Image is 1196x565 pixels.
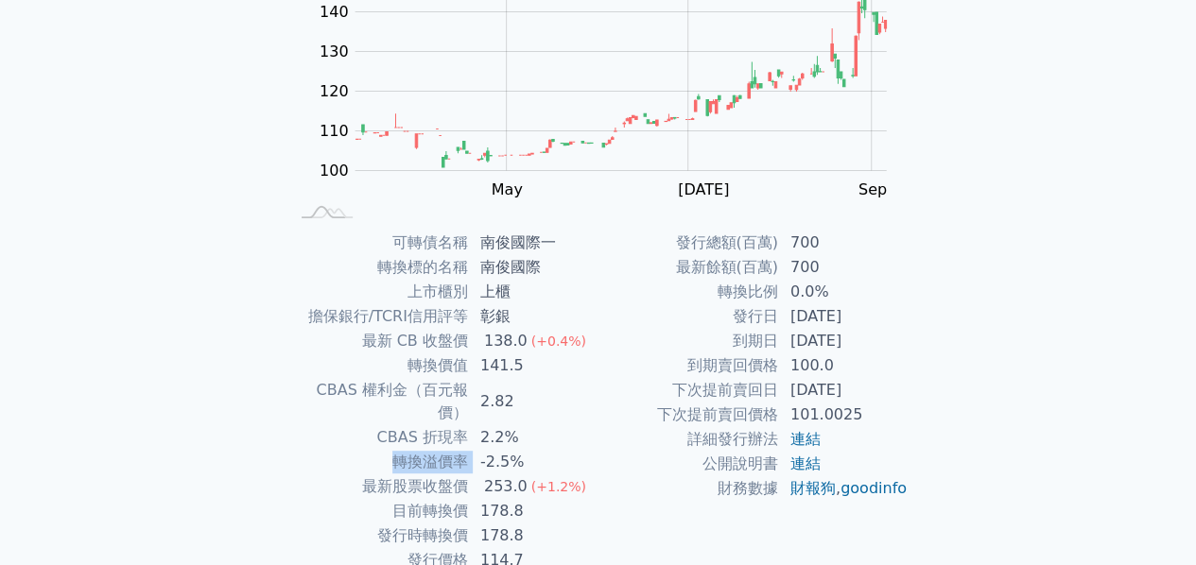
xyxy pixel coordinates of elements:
td: 最新餘額(百萬) [598,255,779,280]
td: 發行日 [598,304,779,329]
td: 上櫃 [469,280,598,304]
td: 轉換比例 [598,280,779,304]
td: 2.82 [469,378,598,425]
td: -2.5% [469,450,598,474]
td: 財務數據 [598,476,779,501]
td: 700 [779,255,909,280]
a: 財報狗 [790,479,836,497]
td: , [779,476,909,501]
a: goodinfo [841,479,907,497]
td: 178.8 [469,499,598,523]
a: 連結 [790,454,821,472]
a: 連結 [790,430,821,448]
td: 下次提前賣回日 [598,378,779,402]
span: (+1.2%) [531,479,586,494]
td: 最新股票收盤價 [288,474,469,499]
td: 發行時轉換價 [288,523,469,548]
td: CBAS 權利金（百元報價） [288,378,469,425]
td: 上市櫃別 [288,280,469,304]
td: 公開說明書 [598,452,779,476]
td: 彰銀 [469,304,598,329]
td: 詳細發行辦法 [598,427,779,452]
td: 南俊國際一 [469,231,598,255]
tspan: Sep [858,180,887,198]
td: 擔保銀行/TCRI信用評等 [288,304,469,329]
tspan: 100 [320,162,349,180]
td: 下次提前賣回價格 [598,402,779,427]
iframe: Chat Widget [1101,474,1196,565]
td: 南俊國際 [469,255,598,280]
td: 101.0025 [779,402,909,427]
td: 到期賣回價格 [598,353,779,378]
td: 轉換溢價率 [288,450,469,474]
td: 目前轉換價 [288,499,469,523]
td: 0.0% [779,280,909,304]
tspan: 140 [320,3,349,21]
td: [DATE] [779,378,909,402]
tspan: 130 [320,43,349,60]
td: 2.2% [469,425,598,450]
td: 100.0 [779,353,909,378]
div: 253.0 [480,475,531,498]
span: (+0.4%) [531,334,586,349]
td: 178.8 [469,523,598,548]
td: 141.5 [469,353,598,378]
td: 轉換價值 [288,353,469,378]
td: 可轉債名稱 [288,231,469,255]
tspan: 110 [320,122,349,140]
div: 138.0 [480,330,531,352]
td: [DATE] [779,304,909,329]
tspan: 120 [320,82,349,100]
tspan: May [491,180,522,198]
td: 到期日 [598,329,779,353]
td: 發行總額(百萬) [598,231,779,255]
tspan: [DATE] [678,180,729,198]
td: 轉換標的名稱 [288,255,469,280]
td: CBAS 折現率 [288,425,469,450]
td: [DATE] [779,329,909,353]
td: 700 [779,231,909,255]
td: 最新 CB 收盤價 [288,329,469,353]
div: 聊天小工具 [1101,474,1196,565]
